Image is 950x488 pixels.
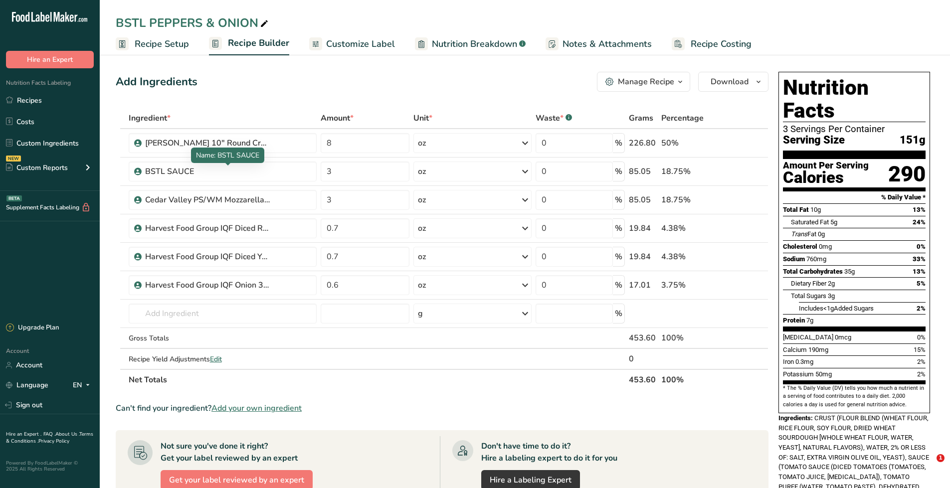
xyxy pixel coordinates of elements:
div: BETA [6,195,22,201]
span: Serving Size [783,134,845,147]
span: Dietary Fiber [791,280,826,287]
span: 0g [818,230,825,238]
div: Not sure you've done it right? Get your label reviewed by an expert [161,440,298,464]
div: 18.75% [661,194,721,206]
th: Net Totals [127,369,627,390]
span: 190mg [808,346,828,353]
div: Harvest Food Group IQF Diced Yellow Bell Peppers 3/8” [145,251,270,263]
div: oz [418,251,426,263]
div: 4.38% [661,222,721,234]
h1: Nutrition Facts [783,76,926,122]
span: 2% [917,305,926,312]
input: Add Ingredient [129,304,317,324]
div: 50% [661,137,721,149]
div: g [418,308,423,320]
span: Recipe Setup [135,37,189,51]
div: 0 [629,353,657,365]
span: Ingredients: [778,414,813,422]
div: NEW [6,156,21,162]
th: 453.60 [627,369,659,390]
div: 226.80 [629,137,657,149]
button: Hire an Expert [6,51,94,68]
div: BSTL PEPPERS & ONION [116,14,270,32]
div: Cedar Valley PS/WM Mozzarella Cheese Blend [145,194,270,206]
span: Download [711,76,749,88]
span: Iron [783,358,794,365]
button: Download [698,72,768,92]
div: 3.75% [661,279,721,291]
span: Amount [321,112,354,124]
a: Recipe Setup [116,33,189,55]
div: oz [418,222,426,234]
div: Don't have time to do it? Hire a labeling expert to do it for you [481,440,617,464]
span: Calcium [783,346,807,353]
a: Notes & Attachments [546,33,652,55]
span: Ingredient [129,112,171,124]
a: FAQ . [43,431,55,438]
div: [PERSON_NAME] 10" Round Crust [145,137,270,149]
span: Saturated Fat [791,218,829,226]
span: Fat [791,230,816,238]
div: Upgrade Plan [6,323,59,333]
span: 0% [917,243,926,250]
span: 7g [806,317,813,324]
a: Nutrition Breakdown [415,33,526,55]
a: About Us . [55,431,79,438]
span: Sodium [783,255,805,263]
div: Gross Totals [129,333,317,343]
div: EN [73,379,94,391]
span: Percentage [661,112,704,124]
div: 3 Servings Per Container [783,124,926,134]
div: Can't find your ingredient? [116,402,768,414]
div: 85.05 [629,194,657,206]
span: Notes & Attachments [563,37,652,51]
span: Grams [629,112,653,124]
span: Get your label reviewed by an expert [169,474,304,486]
span: Potassium [783,370,814,378]
div: 100% [661,332,721,344]
span: 1 [937,454,945,462]
div: oz [418,165,426,177]
div: BSTL SAUCE [145,165,270,177]
a: Language [6,376,48,394]
a: Recipe Builder [209,32,289,56]
div: Add Ingredients [116,74,197,90]
span: 33% [913,255,926,263]
span: Total Fat [783,206,809,213]
span: 2% [917,370,926,378]
span: 0mg [819,243,832,250]
div: Powered By FoodLabelMaker © 2025 All Rights Reserved [6,460,94,472]
span: 24% [913,218,926,226]
section: % Daily Value * [783,191,926,203]
span: 2g [828,280,835,287]
a: Customize Label [309,33,395,55]
span: 0mcg [835,333,851,341]
div: Calories [783,170,869,185]
div: 290 [888,161,926,187]
span: Customize Label [326,37,395,51]
div: Recipe Yield Adjustments [129,354,317,364]
span: 15% [914,346,926,353]
button: Manage Recipe [597,72,690,92]
span: Nutrition Breakdown [432,37,517,51]
div: 17.01 [629,279,657,291]
div: oz [418,137,426,149]
th: 100% [659,369,723,390]
span: 10g [810,206,821,213]
span: Add your own ingredient [211,402,302,414]
div: oz [418,279,426,291]
span: <1g [823,305,834,312]
div: 453.60 [629,332,657,344]
div: Manage Recipe [618,76,674,88]
span: 5% [917,280,926,287]
span: Unit [413,112,432,124]
span: 151g [900,134,926,147]
span: 3g [828,292,835,300]
a: Terms & Conditions . [6,431,93,445]
span: 13% [913,206,926,213]
div: 85.05 [629,165,657,177]
span: Protein [783,317,805,324]
span: 0% [917,333,926,341]
div: 19.84 [629,251,657,263]
span: Total Carbohydrates [783,268,843,275]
